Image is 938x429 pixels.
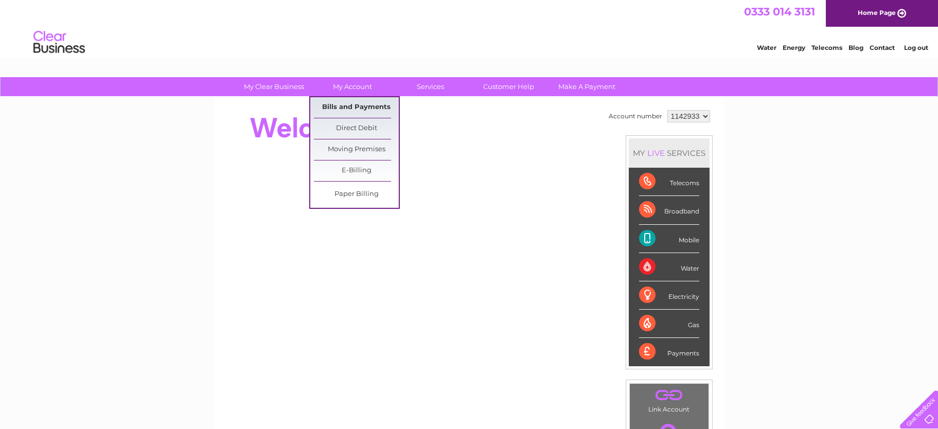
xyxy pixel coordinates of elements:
a: Log out [904,44,928,51]
div: Mobile [639,225,699,253]
img: logo.png [33,27,85,58]
div: Clear Business is a trading name of Verastar Limited (registered in [GEOGRAPHIC_DATA] No. 3667643... [226,6,713,50]
div: LIVE [645,148,667,158]
a: 0333 014 3131 [744,5,815,18]
a: My Clear Business [232,77,316,96]
a: Services [388,77,473,96]
a: . [632,386,706,404]
td: Link Account [629,383,709,416]
a: E-Billing [314,160,399,181]
a: Paper Billing [314,184,399,205]
div: Water [639,253,699,281]
div: Gas [639,310,699,338]
a: Contact [870,44,895,51]
a: Moving Premises [314,139,399,160]
a: Customer Help [466,77,551,96]
a: My Account [310,77,395,96]
div: Electricity [639,281,699,310]
a: Water [757,44,776,51]
a: Make A Payment [544,77,629,96]
a: Energy [783,44,805,51]
div: Telecoms [639,168,699,196]
div: Broadband [639,196,699,224]
td: Account number [606,108,665,125]
a: Blog [848,44,863,51]
a: Direct Debit [314,118,399,139]
a: Telecoms [811,44,842,51]
div: Payments [639,338,699,366]
a: Bills and Payments [314,97,399,118]
div: MY SERVICES [629,138,710,168]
